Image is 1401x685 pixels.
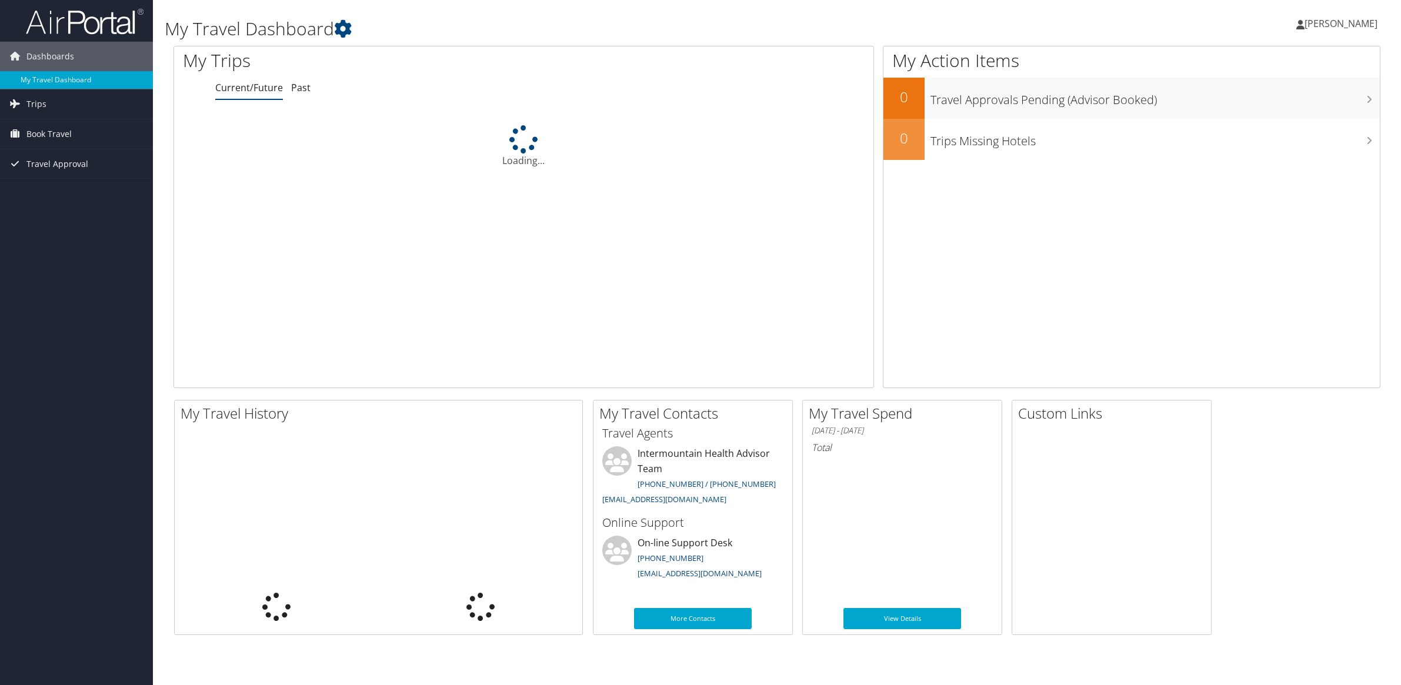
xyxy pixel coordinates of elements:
[1296,6,1389,41] a: [PERSON_NAME]
[634,608,752,629] a: More Contacts
[812,425,993,436] h6: [DATE] - [DATE]
[883,87,925,107] h2: 0
[181,403,582,423] h2: My Travel History
[843,608,961,629] a: View Details
[26,42,74,71] span: Dashboards
[602,494,726,504] a: [EMAIL_ADDRESS][DOMAIN_NAME]
[26,8,144,35] img: airportal-logo.png
[165,16,981,41] h1: My Travel Dashboard
[26,119,72,149] span: Book Travel
[930,127,1380,149] h3: Trips Missing Hotels
[1018,403,1211,423] h2: Custom Links
[602,425,783,442] h3: Travel Agents
[638,479,776,489] a: [PHONE_NUMBER] / [PHONE_NUMBER]
[599,403,792,423] h2: My Travel Contacts
[291,81,311,94] a: Past
[26,89,46,119] span: Trips
[602,514,783,531] h3: Online Support
[883,48,1380,73] h1: My Action Items
[215,81,283,94] a: Current/Future
[26,149,88,179] span: Travel Approval
[638,568,762,579] a: [EMAIL_ADDRESS][DOMAIN_NAME]
[596,446,789,509] li: Intermountain Health Advisor Team
[883,119,1380,160] a: 0Trips Missing Hotels
[174,125,873,168] div: Loading...
[638,553,703,563] a: [PHONE_NUMBER]
[883,128,925,148] h2: 0
[183,48,573,73] h1: My Trips
[812,441,993,454] h6: Total
[596,536,789,584] li: On-line Support Desk
[1305,17,1377,30] span: [PERSON_NAME]
[930,86,1380,108] h3: Travel Approvals Pending (Advisor Booked)
[809,403,1002,423] h2: My Travel Spend
[883,78,1380,119] a: 0Travel Approvals Pending (Advisor Booked)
